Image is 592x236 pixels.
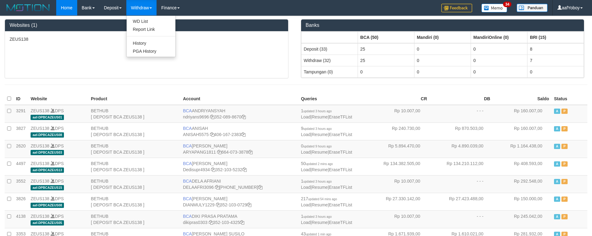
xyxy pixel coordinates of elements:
[88,93,180,105] th: Product
[88,193,180,210] td: BETHUB [ DEPOSIT BCA ZEUS138 ]
[329,114,352,119] a: EraseTFList
[247,202,251,207] a: Copy 3521030729 to clipboard
[430,193,493,210] td: Rp 27.423.488,00
[527,66,584,77] td: 0
[471,31,527,43] th: Group: activate to sort column ascending
[414,55,471,66] td: 0
[527,55,584,66] td: 7
[561,179,568,184] span: Paused
[561,144,568,149] span: Paused
[312,185,328,190] a: Resume
[493,175,552,193] td: Rp 292.548,00
[554,109,560,114] span: Active
[88,140,180,158] td: BETHUB [ DEPOSIT BCA ZEUS138 ]
[554,126,560,131] span: Active
[517,4,548,12] img: panduan.png
[211,167,215,172] a: Copy Dedisupr4934 to clipboard
[312,220,328,225] a: Resume
[312,150,328,155] a: Resume
[430,93,493,105] th: DB
[554,197,560,202] span: Active
[28,122,88,140] td: DPS
[471,55,527,66] td: 0
[240,220,244,225] a: Copy 3521034325 to clipboard
[366,175,430,193] td: Rp 10.007,00
[14,158,28,175] td: 4497
[366,93,430,105] th: CR
[183,161,192,166] span: BCA
[183,114,209,119] a: ndriyans9696
[14,93,28,105] th: ID
[258,185,262,190] a: Copy 8692458639 to clipboard
[552,93,587,105] th: Status
[430,140,493,158] td: Rp 4.890.039,00
[301,31,358,43] th: Group: activate to sort column ascending
[183,202,214,207] a: DIANMULY1229
[441,4,472,12] img: Feedback.jpg
[366,140,430,158] td: Rp 5.894.470,00
[88,175,180,193] td: BETHUB [ DEPOSIT BCA ZEUS138 ]
[301,179,332,184] span: 1
[183,185,214,190] a: DELAAFRI3096
[301,185,310,190] a: Load
[180,140,298,158] td: [PERSON_NAME] 664-073-3878
[554,144,560,149] span: Active
[301,167,310,172] a: Load
[561,109,568,114] span: Paused
[215,185,219,190] a: Copy DELAAFRI3096 to clipboard
[301,196,337,201] span: 217
[183,220,207,225] a: dikipras0303
[430,105,493,123] td: - - -
[493,140,552,158] td: Rp 1.164.438,00
[210,132,214,137] a: Copy ANISAH5575 to clipboard
[248,150,253,155] a: Copy 6640733878 to clipboard
[241,132,246,137] a: Copy 4061672383 to clipboard
[5,3,52,12] img: MOTION_logo.png
[329,132,352,137] a: EraseTFList
[242,167,247,172] a: Copy 3521035232 to clipboard
[303,127,332,130] span: updated 3 hours ago
[561,161,568,167] span: Paused
[308,197,337,201] span: updated 54 mins ago
[217,150,221,155] a: Copy ARYAPANG1811 to clipboard
[303,180,332,183] span: updated 3 hours ago
[183,126,192,131] span: BCA
[180,193,298,210] td: [PERSON_NAME] 352-103-0729
[14,105,28,123] td: 3291
[28,158,88,175] td: DPS
[31,126,49,131] a: ZEUS138
[358,66,414,77] td: 0
[28,93,88,105] th: Website
[31,108,49,113] a: ZEUS138
[10,23,283,28] h3: Websites (1)
[301,126,332,131] span: 9
[471,43,527,55] td: 0
[88,122,180,140] td: BETHUB [ DEPOSIT BCA ZEUS138 ]
[303,110,332,113] span: updated 3 hours ago
[301,214,352,225] span: | |
[301,214,332,219] span: 1
[31,196,49,201] a: ZEUS138
[329,167,352,172] a: EraseTFList
[31,115,64,120] span: aaf-DPBCAZEUS01
[430,122,493,140] td: Rp 870.503,00
[301,196,352,207] span: | |
[31,203,64,208] span: aaf-DPBCAZEUS08
[127,47,175,55] a: PGA History
[312,202,328,207] a: Resume
[561,126,568,131] span: Paused
[329,202,352,207] a: EraseTFList
[127,39,175,47] a: History
[88,105,180,123] td: BETHUB [ DEPOSIT BCA ZEUS138 ]
[10,36,283,42] p: ZEUS138
[301,108,332,113] span: 1
[312,132,328,137] a: Resume
[366,193,430,210] td: Rp 27.330.142,00
[329,150,352,155] a: EraseTFList
[28,140,88,158] td: DPS
[180,93,298,105] th: Account
[303,145,332,148] span: updated 9 hours ago
[306,233,331,236] span: updated 1 min ago
[31,150,64,155] span: aaf-DPBCAZEUS03
[527,31,584,43] th: Group: activate to sort column ascending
